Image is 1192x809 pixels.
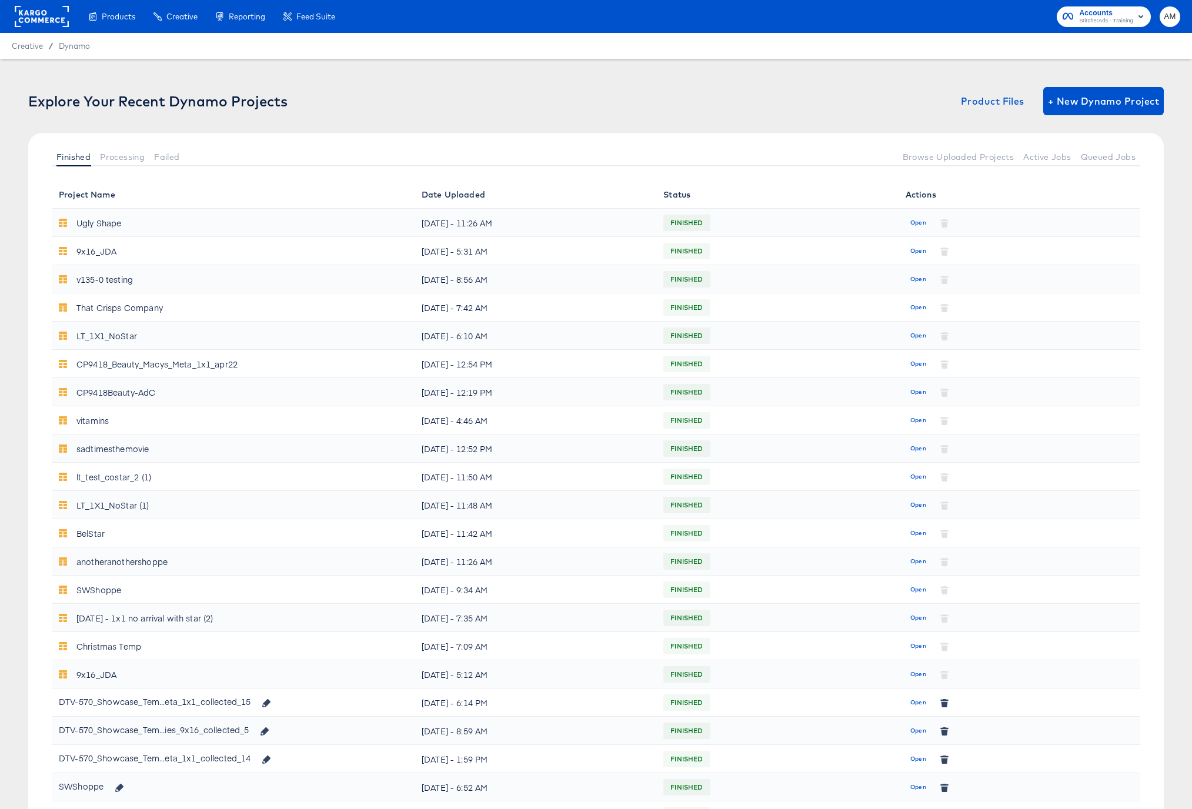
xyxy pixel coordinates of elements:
[1023,152,1071,162] span: Active Jobs
[76,439,149,458] div: sadtimesthemovie
[906,665,931,684] button: Open
[910,584,926,595] span: Open
[906,439,931,458] button: Open
[422,778,649,797] div: [DATE] - 6:52 AM
[906,496,931,514] button: Open
[56,152,91,162] span: Finished
[910,274,926,285] span: Open
[59,692,251,711] div: DTV-570_Showcase_Tem...eta_1x1_collected_15
[910,387,926,397] span: Open
[76,213,122,232] div: Ugly Shape
[663,213,710,232] span: FINISHED
[1164,10,1176,24] span: AM
[906,778,931,797] button: Open
[422,552,649,571] div: [DATE] - 11:26 AM
[1048,93,1159,109] span: + New Dynamo Project
[422,439,649,458] div: [DATE] - 12:52 PM
[100,152,145,162] span: Processing
[906,355,931,373] button: Open
[663,778,710,797] span: FINISHED
[906,242,931,260] button: Open
[154,152,179,162] span: Failed
[422,637,649,656] div: [DATE] - 7:09 AM
[422,750,649,768] div: [DATE] - 1:59 PM
[906,750,931,768] button: Open
[296,12,335,21] span: Feed Suite
[663,580,710,599] span: FINISHED
[663,467,710,486] span: FINISHED
[910,613,926,623] span: Open
[76,383,155,402] div: CP9418Beauty-AdC
[76,496,149,514] div: LT_1X1_NoStar (1)
[903,152,1014,162] span: Browse Uploaded Projects
[52,180,415,209] th: Project Name
[910,528,926,539] span: Open
[663,355,710,373] span: FINISHED
[422,242,649,260] div: [DATE] - 5:31 AM
[906,383,931,402] button: Open
[422,355,649,373] div: [DATE] - 12:54 PM
[415,180,656,209] th: Date Uploaded
[663,242,710,260] span: FINISHED
[663,326,710,345] span: FINISHED
[663,411,710,430] span: FINISHED
[59,748,251,767] div: DTV-570_Showcase_Tem...eta_1x1_collected_14
[76,552,168,571] div: anotheranothershoppe
[76,609,213,627] div: [DATE] - 1x1 no arrival with star (2)
[910,330,926,341] span: Open
[76,298,163,317] div: That Crisps Company
[422,665,649,684] div: [DATE] - 5:12 AM
[910,782,926,793] span: Open
[663,496,710,514] span: FINISHED
[102,12,135,21] span: Products
[1079,16,1133,26] span: StitcherAds - Training
[1081,152,1136,162] span: Queued Jobs
[906,609,931,627] button: Open
[76,411,109,430] div: vitamins
[910,246,926,256] span: Open
[910,697,926,708] span: Open
[229,12,265,21] span: Reporting
[76,242,116,260] div: 9x16_JDA
[422,693,649,712] div: [DATE] - 6:14 PM
[422,270,649,289] div: [DATE] - 8:56 AM
[28,93,288,109] div: Explore Your Recent Dynamo Projects
[76,270,133,289] div: v135-0 testing
[906,298,931,317] button: Open
[76,580,121,599] div: SWShoppe
[910,359,926,369] span: Open
[422,524,649,543] div: [DATE] - 11:42 AM
[43,41,59,51] span: /
[906,721,931,740] button: Open
[663,270,710,289] span: FINISHED
[910,556,926,567] span: Open
[910,218,926,228] span: Open
[906,270,931,289] button: Open
[59,41,90,51] span: Dynamo
[910,500,926,510] span: Open
[656,180,898,209] th: Status
[663,665,710,684] span: FINISHED
[422,467,649,486] div: [DATE] - 11:50 AM
[12,41,43,51] span: Creative
[906,467,931,486] button: Open
[961,93,1024,109] span: Product Files
[906,411,931,430] button: Open
[906,213,931,232] button: Open
[76,326,137,345] div: LT_1X1_NoStar
[910,472,926,482] span: Open
[663,693,710,712] span: FINISHED
[906,326,931,345] button: Open
[910,754,926,764] span: Open
[76,355,238,373] div: CP9418_Beauty_Macys_Meta_1x1_apr22
[59,777,131,797] div: SWShoppe
[422,298,649,317] div: [DATE] - 7:42 AM
[906,580,931,599] button: Open
[906,552,931,571] button: Open
[906,524,931,543] button: Open
[422,411,649,430] div: [DATE] - 4:46 AM
[1043,87,1164,115] button: + New Dynamo Project
[76,637,141,656] div: Christmas Temp
[76,467,151,486] div: lt_test_costar_2 (1)
[910,641,926,651] span: Open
